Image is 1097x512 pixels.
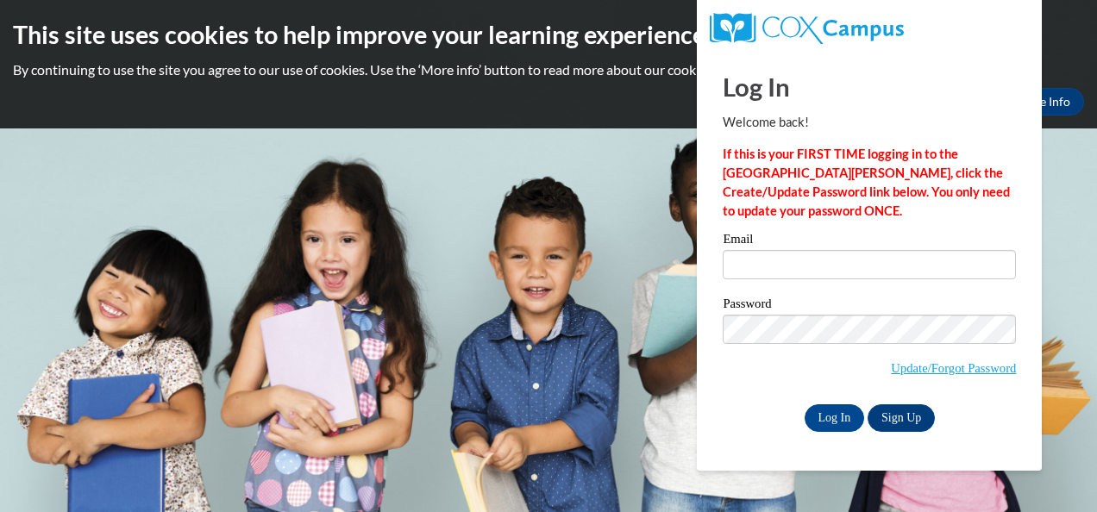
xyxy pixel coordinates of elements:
h1: Log In [723,69,1016,104]
label: Email [723,233,1016,250]
strong: If this is your FIRST TIME logging in to the [GEOGRAPHIC_DATA][PERSON_NAME], click the Create/Upd... [723,147,1010,218]
a: More Info [1003,88,1084,116]
h2: This site uses cookies to help improve your learning experience. [13,17,1084,52]
img: COX Campus [710,13,903,44]
input: Log In [805,404,865,432]
label: Password [723,297,1016,315]
a: Update/Forgot Password [891,361,1016,375]
p: Welcome back! [723,113,1016,132]
a: Sign Up [868,404,935,432]
p: By continuing to use the site you agree to our use of cookies. Use the ‘More info’ button to read... [13,60,1084,79]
